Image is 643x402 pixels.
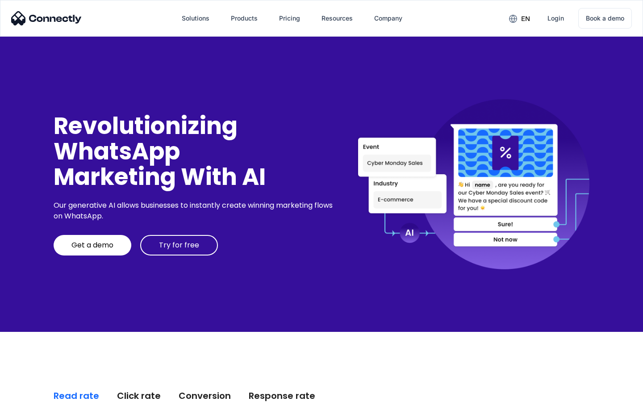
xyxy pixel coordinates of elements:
div: Response rate [249,389,315,402]
ul: Language list [18,386,54,399]
div: en [521,13,530,25]
div: Pricing [279,12,300,25]
div: Login [547,12,564,25]
div: Conversion [179,389,231,402]
a: Try for free [140,235,218,255]
a: Login [540,8,571,29]
div: Get a demo [71,241,113,250]
aside: Language selected: English [9,386,54,399]
a: Book a demo [578,8,632,29]
div: Click rate [117,389,161,402]
a: Pricing [272,8,307,29]
img: Connectly Logo [11,11,82,25]
div: Our generative AI allows businesses to instantly create winning marketing flows on WhatsApp. [54,200,336,222]
div: Resources [321,12,353,25]
div: Company [374,12,402,25]
div: Read rate [54,389,99,402]
a: Get a demo [54,235,131,255]
div: Products [231,12,258,25]
div: Solutions [182,12,209,25]
div: Revolutionizing WhatsApp Marketing With AI [54,113,336,190]
div: Try for free [159,241,199,250]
